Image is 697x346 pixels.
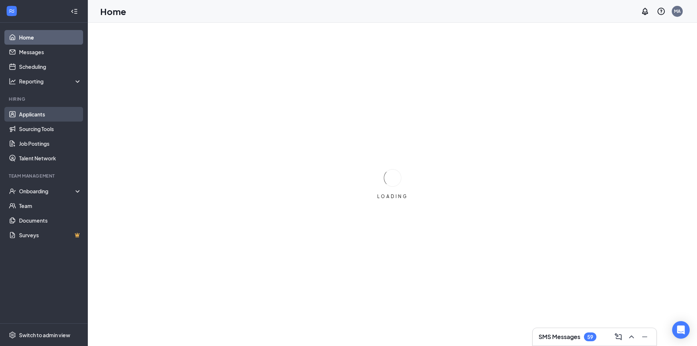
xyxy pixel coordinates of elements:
[587,334,593,340] div: 59
[9,78,16,85] svg: Analysis
[19,122,82,136] a: Sourcing Tools
[19,198,82,213] a: Team
[657,7,666,16] svg: QuestionInfo
[9,96,80,102] div: Hiring
[19,45,82,59] a: Messages
[19,107,82,122] a: Applicants
[612,331,624,343] button: ComposeMessage
[19,30,82,45] a: Home
[639,331,651,343] button: Minimize
[19,187,75,195] div: Onboarding
[19,331,70,339] div: Switch to admin view
[19,228,82,242] a: SurveysCrown
[374,193,411,200] div: LOADING
[9,331,16,339] svg: Settings
[614,332,623,341] svg: ComposeMessage
[19,78,82,85] div: Reporting
[19,151,82,165] a: Talent Network
[640,332,649,341] svg: Minimize
[9,187,16,195] svg: UserCheck
[8,7,15,15] svg: WorkstreamLogo
[641,7,649,16] svg: Notifications
[100,5,126,18] h1: Home
[674,8,681,14] div: MA
[539,333,580,341] h3: SMS Messages
[9,173,80,179] div: Team Management
[672,321,690,339] div: Open Intercom Messenger
[627,332,636,341] svg: ChevronUp
[19,136,82,151] a: Job Postings
[19,213,82,228] a: Documents
[626,331,637,343] button: ChevronUp
[19,59,82,74] a: Scheduling
[71,8,78,15] svg: Collapse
